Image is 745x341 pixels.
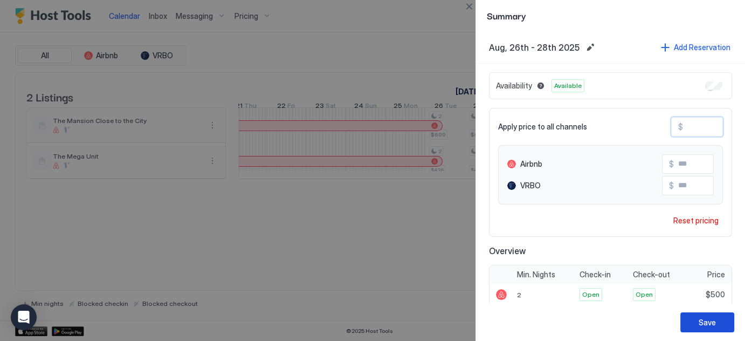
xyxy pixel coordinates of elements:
[659,40,732,54] button: Add Reservation
[678,122,683,132] span: $
[673,215,719,226] div: Reset pricing
[487,9,734,22] span: Summary
[636,290,653,299] span: Open
[633,270,670,279] span: Check-out
[707,270,725,279] span: Price
[554,81,582,91] span: Available
[669,159,674,169] span: $
[520,159,542,169] span: Airbnb
[669,213,723,228] button: Reset pricing
[534,79,547,92] button: Blocked dates override all pricing rules and remain unavailable until manually unblocked
[517,291,521,299] span: 2
[489,42,580,53] span: Aug, 26th - 28th 2025
[489,245,732,256] span: Overview
[699,317,716,328] div: Save
[584,41,597,54] button: Edit date range
[669,181,674,190] span: $
[496,81,532,91] span: Availability
[517,270,555,279] span: Min. Nights
[674,42,730,53] div: Add Reservation
[11,304,37,330] div: Open Intercom Messenger
[680,312,734,332] button: Save
[706,290,725,299] span: $500
[582,290,599,299] span: Open
[498,122,587,132] span: Apply price to all channels
[580,270,611,279] span: Check-in
[520,181,541,190] span: VRBO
